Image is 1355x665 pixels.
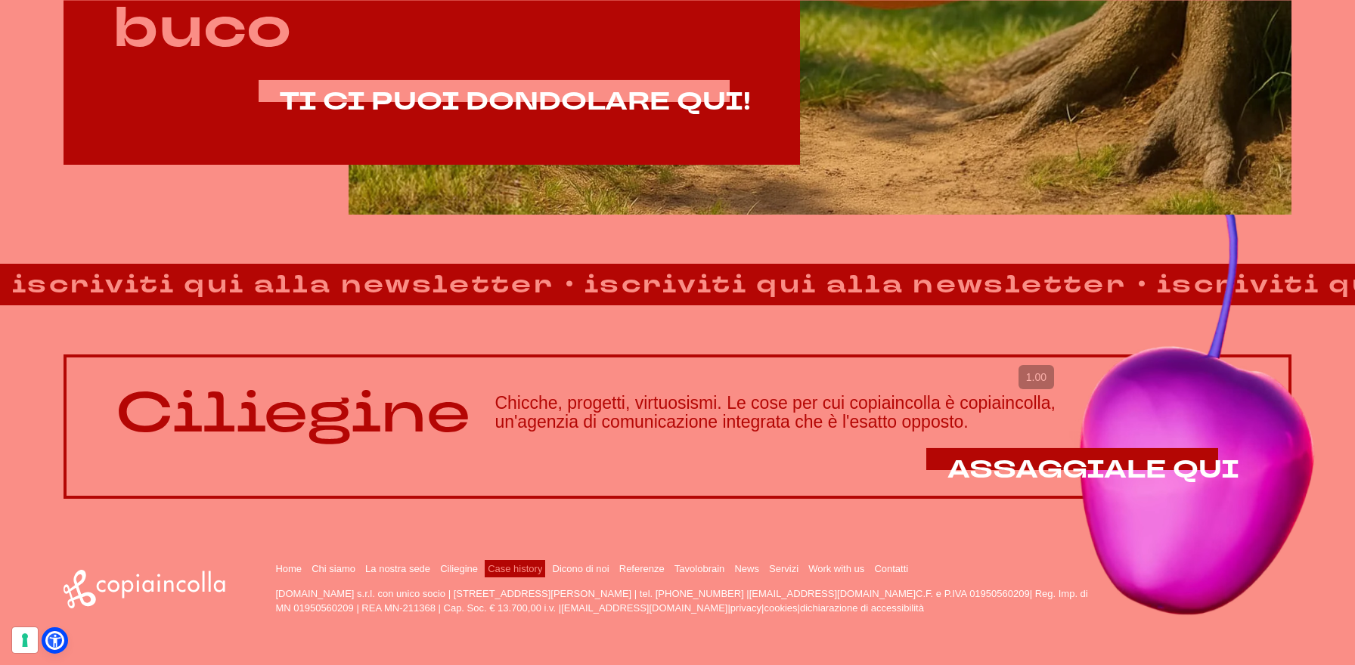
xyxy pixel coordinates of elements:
[749,588,916,599] a: [EMAIL_ADDRESS][DOMAIN_NAME]
[116,382,470,444] p: Ciliegine
[874,563,908,574] a: Contatti
[808,563,864,574] a: Work with us
[440,563,478,574] a: Ciliegine
[45,631,64,650] a: Open Accessibility Menu
[312,563,355,574] a: Chi siamo
[619,563,665,574] a: Referenze
[561,602,727,614] a: [EMAIL_ADDRESS][DOMAIN_NAME]
[545,265,1112,303] strong: iscriviti qui alla newsletter
[495,394,1239,432] h3: Chicche, progetti, virtuosismi. Le cose per cui copiaincolla è copiaincolla, un'agenzia di comuni...
[365,563,430,574] a: La nostra sede
[553,563,609,574] a: Dicono di noi
[275,586,1088,616] p: [DOMAIN_NAME] s.r.l. con unico socio | [STREET_ADDRESS][PERSON_NAME] | tel. [PHONE_NUMBER] | C.F....
[275,563,302,574] a: Home
[280,85,751,119] span: TI CI PUOI DONDOLARE QUI!
[12,627,38,653] button: Le tue preferenze relative al consenso per le tecnologie di tracciamento
[734,563,759,574] a: News
[674,563,725,574] a: Tavolobrain
[769,563,798,574] a: Servizi
[280,88,751,116] a: TI CI PUOI DONDOLARE QUI!
[764,602,797,614] a: cookies
[488,563,542,574] a: Case history
[730,602,761,614] a: privacy
[947,456,1239,484] a: ASSAGGIALE QUI
[947,453,1239,487] span: ASSAGGIALE QUI
[800,602,924,614] a: dichiarazione di accessibilità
